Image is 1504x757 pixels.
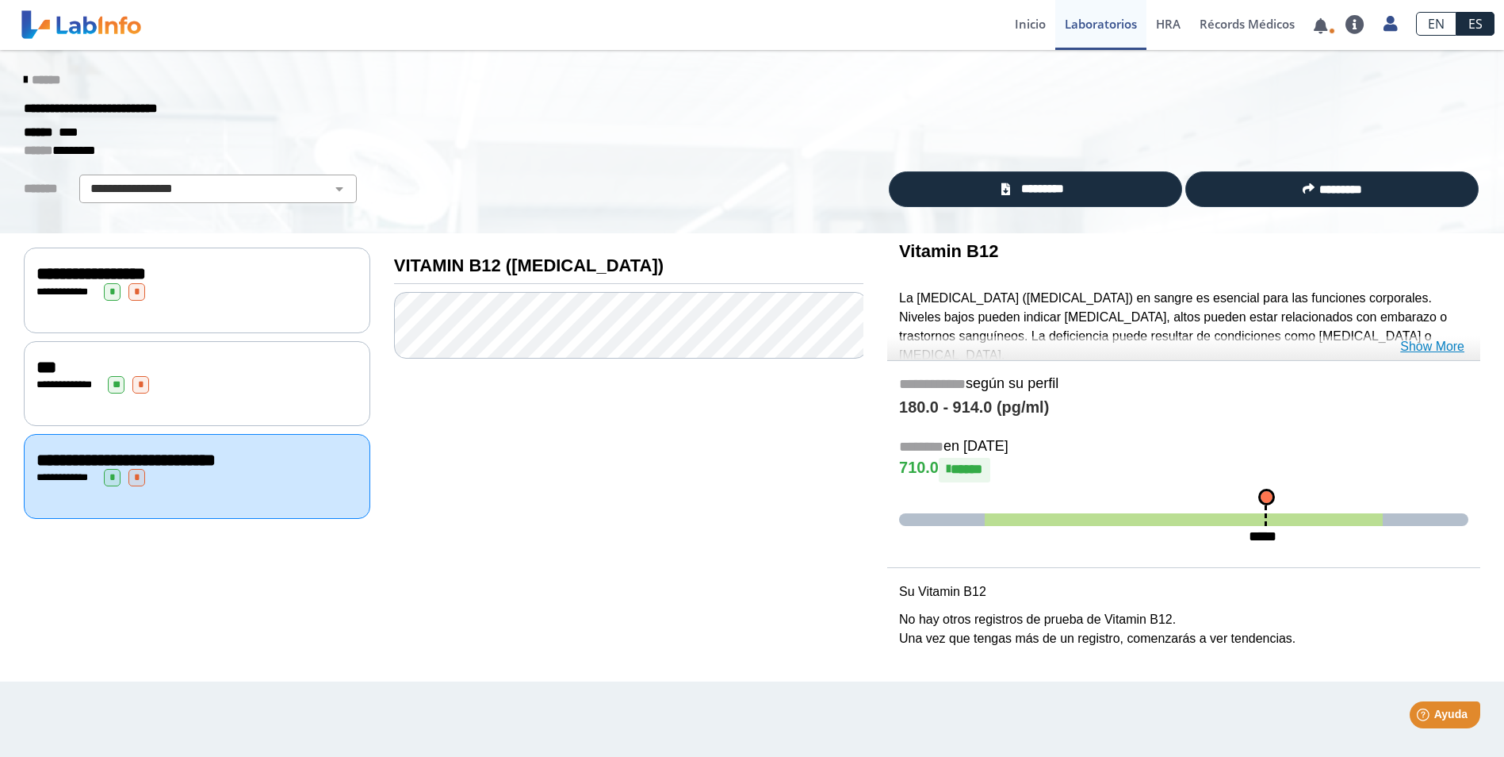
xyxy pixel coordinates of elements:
a: EN [1416,12,1456,36]
b: Vitamin B12 [899,241,998,261]
h4: 180.0 - 914.0 (pg/ml) [899,398,1468,417]
h5: en [DATE] [899,438,1468,456]
b: VITAMIN B12 ([MEDICAL_DATA]) [394,256,664,275]
a: ES [1456,12,1494,36]
p: Su Vitamin B12 [899,582,1468,601]
h5: según su perfil [899,375,1468,394]
p: La [MEDICAL_DATA] ([MEDICAL_DATA]) en sangre es esencial para las funciones corporales. Niveles b... [899,289,1468,365]
span: HRA [1156,16,1181,32]
p: No hay otros registros de prueba de Vitamin B12. Una vez que tengas más de un registro, comenzará... [899,610,1468,648]
a: Show More [1400,337,1464,356]
iframe: Help widget launcher [1363,695,1487,740]
h4: 710.0 [899,458,1468,482]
